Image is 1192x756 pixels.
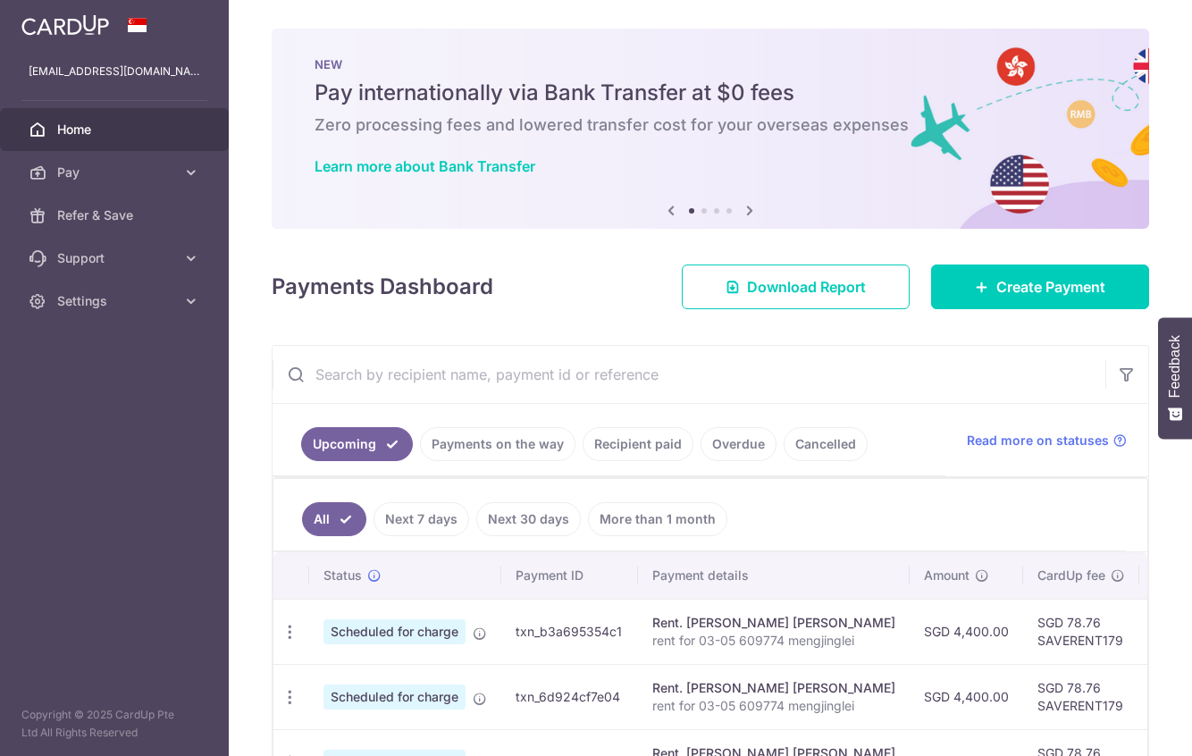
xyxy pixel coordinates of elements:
[315,114,1106,136] h6: Zero processing fees and lowered transfer cost for your overseas expenses
[1037,567,1105,584] span: CardUp fee
[272,271,493,303] h4: Payments Dashboard
[301,427,413,461] a: Upcoming
[323,567,362,584] span: Status
[323,685,466,710] span: Scheduled for charge
[747,276,866,298] span: Download Report
[323,619,466,644] span: Scheduled for charge
[29,63,200,80] p: [EMAIL_ADDRESS][DOMAIN_NAME]
[57,249,175,267] span: Support
[1023,664,1139,729] td: SGD 78.76 SAVERENT179
[21,14,109,36] img: CardUp
[701,427,776,461] a: Overdue
[476,502,581,536] a: Next 30 days
[57,292,175,310] span: Settings
[57,121,175,139] span: Home
[272,29,1149,229] img: Bank transfer banner
[652,614,895,632] div: Rent. [PERSON_NAME] [PERSON_NAME]
[501,599,638,664] td: txn_b3a695354c1
[910,599,1023,664] td: SGD 4,400.00
[682,265,910,309] a: Download Report
[931,265,1149,309] a: Create Payment
[315,57,1106,71] p: NEW
[501,664,638,729] td: txn_6d924cf7e04
[638,552,910,599] th: Payment details
[315,157,535,175] a: Learn more about Bank Transfer
[652,632,895,650] p: rent for 03-05 609774 mengjinglei
[273,346,1105,403] input: Search by recipient name, payment id or reference
[302,502,366,536] a: All
[924,567,970,584] span: Amount
[1167,335,1183,398] span: Feedback
[996,276,1105,298] span: Create Payment
[967,432,1127,449] a: Read more on statuses
[57,206,175,224] span: Refer & Save
[967,432,1109,449] span: Read more on statuses
[784,427,868,461] a: Cancelled
[1023,599,1139,664] td: SGD 78.76 SAVERENT179
[1158,317,1192,439] button: Feedback - Show survey
[57,164,175,181] span: Pay
[420,427,575,461] a: Payments on the way
[588,502,727,536] a: More than 1 month
[652,679,895,697] div: Rent. [PERSON_NAME] [PERSON_NAME]
[652,697,895,715] p: rent for 03-05 609774 mengjinglei
[910,664,1023,729] td: SGD 4,400.00
[374,502,469,536] a: Next 7 days
[315,79,1106,107] h5: Pay internationally via Bank Transfer at $0 fees
[501,552,638,599] th: Payment ID
[583,427,693,461] a: Recipient paid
